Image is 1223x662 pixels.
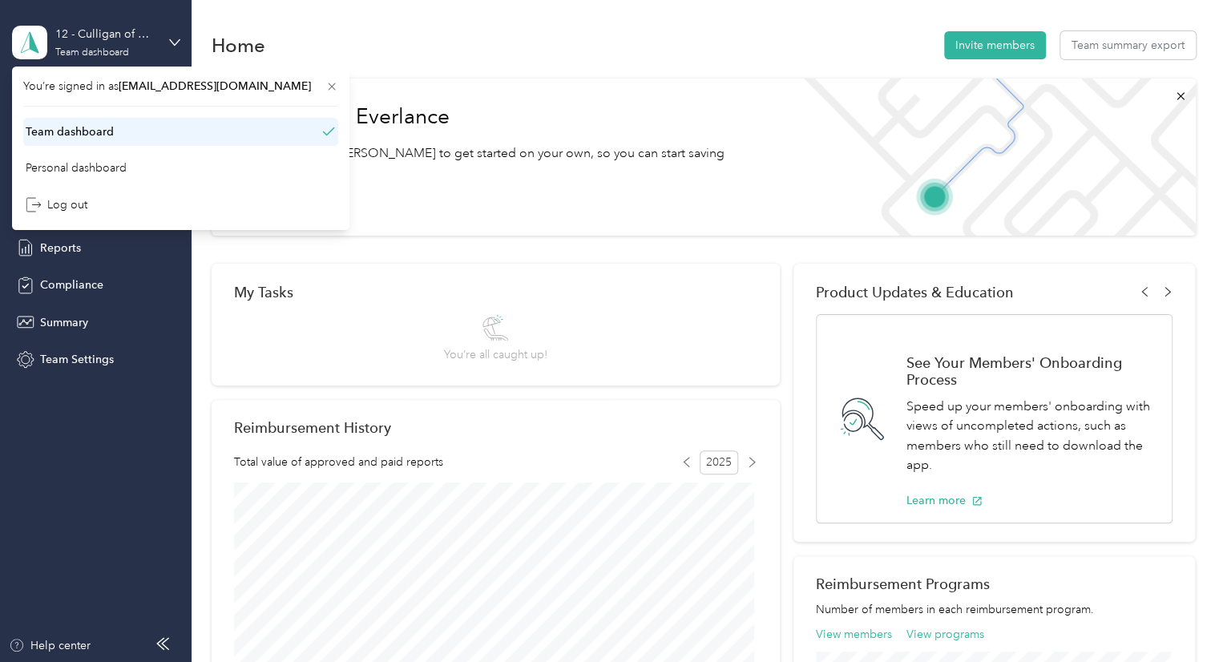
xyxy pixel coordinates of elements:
[816,284,1014,301] span: Product Updates & Education
[906,626,984,643] button: View programs
[1060,31,1196,59] button: Team summary export
[9,637,91,654] button: Help center
[23,78,338,95] span: You’re signed in as
[906,354,1155,388] h1: See Your Members' Onboarding Process
[944,31,1046,59] button: Invite members
[788,79,1195,236] img: Welcome to everlance
[212,37,265,54] h1: Home
[816,601,1173,618] p: Number of members in each reimbursement program.
[55,48,129,58] div: Team dashboard
[40,277,103,293] span: Compliance
[55,26,155,42] div: 12 - Culligan of Omaha Sales Manager (Resi)
[40,351,114,368] span: Team Settings
[816,575,1173,592] h2: Reimbursement Programs
[26,123,114,140] div: Team dashboard
[816,626,892,643] button: View members
[444,346,547,363] span: You’re all caught up!
[26,196,87,213] div: Log out
[906,492,983,509] button: Learn more
[234,454,443,470] span: Total value of approved and paid reports
[234,419,391,436] h2: Reimbursement History
[906,397,1155,475] p: Speed up your members' onboarding with views of uncompleted actions, such as members who still ne...
[234,143,766,183] p: Read our step-by-[PERSON_NAME] to get started on your own, so you can start saving [DATE].
[119,79,311,93] span: [EMAIL_ADDRESS][DOMAIN_NAME]
[40,314,88,331] span: Summary
[26,159,127,176] div: Personal dashboard
[234,284,757,301] div: My Tasks
[1133,572,1223,662] iframe: Everlance-gr Chat Button Frame
[40,240,81,256] span: Reports
[234,104,766,130] h1: Welcome to Everlance
[700,450,738,474] span: 2025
